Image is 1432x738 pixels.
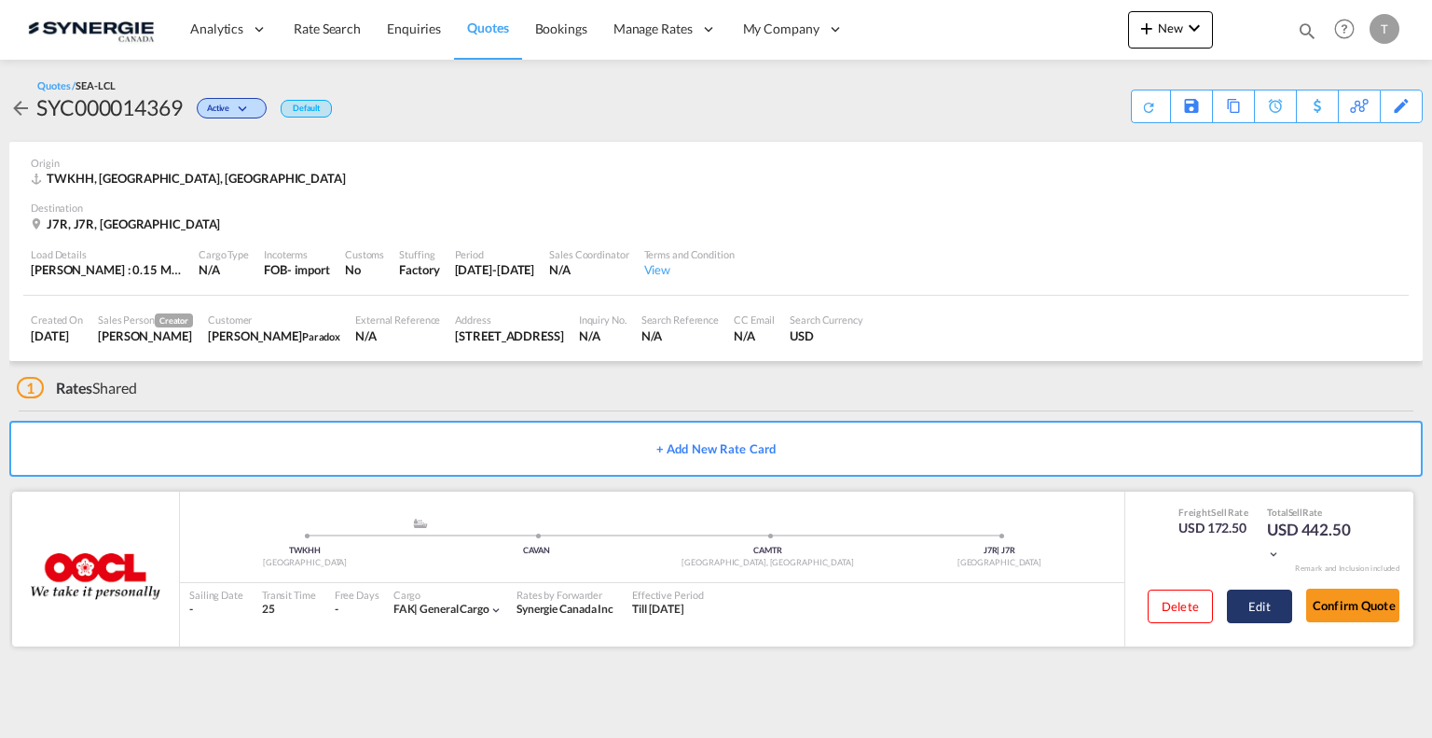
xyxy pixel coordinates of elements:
[199,261,249,278] div: N/A
[549,261,628,278] div: N/A
[516,602,613,618] div: Synergie Canada Inc
[549,247,628,261] div: Sales Coordinator
[579,313,626,327] div: Inquiry No.
[790,327,863,344] div: USD
[31,327,83,344] div: 27 Aug 2025
[734,327,775,344] div: N/A
[31,201,1401,215] div: Destination
[9,97,32,119] md-icon: icon-arrow-left
[743,20,819,38] span: My Company
[189,588,243,602] div: Sailing Date
[399,261,439,278] div: Factory Stuffing
[1136,17,1158,39] md-icon: icon-plus 400-fg
[1267,506,1360,519] div: Total Rate
[31,216,225,232] div: J7R, J7R, Canada
[1288,507,1303,518] span: Sell
[1370,14,1399,44] div: T
[183,92,271,122] div: Change Status Here
[641,313,719,327] div: Search Reference
[884,557,1115,569] div: [GEOGRAPHIC_DATA]
[420,545,652,557] div: CAVAN
[393,602,489,618] div: general cargo
[1136,21,1205,35] span: New
[455,327,563,344] div: 780 Boulevard Industriel St-Eustache (Québec), J7R 5V3
[653,557,884,569] div: [GEOGRAPHIC_DATA], [GEOGRAPHIC_DATA]
[189,602,243,618] div: -
[1178,519,1248,537] div: USD 172.50
[37,78,116,92] div: Quotes /SEA-LCL
[155,313,193,327] span: Creator
[98,327,193,344] div: Rosa Ho
[1281,564,1413,574] div: Remark and Inclusion included
[455,261,535,278] div: 6 Sep 2025
[535,21,587,36] span: Bookings
[262,602,316,618] div: 25
[287,261,330,278] div: - import
[414,602,418,616] span: |
[208,327,340,344] div: Jose Matute
[345,247,384,261] div: Customs
[9,421,1423,477] button: + Add New Rate Card
[455,313,563,327] div: Address
[644,261,735,278] div: View
[734,313,775,327] div: CC Email
[1306,589,1399,622] button: Confirm Quote
[1329,13,1370,47] div: Help
[56,379,93,397] span: Rates
[190,20,243,38] span: Analytics
[1171,91,1212,122] div: Save As Template
[613,20,693,38] span: Manage Rates
[1267,548,1280,561] md-icon: icon-chevron-down
[208,313,340,327] div: Customer
[1267,519,1360,564] div: USD 442.50
[516,588,613,602] div: Rates by Forwarder
[409,519,432,528] md-icon: assets/icons/custom/ship-fill.svg
[294,21,361,36] span: Rate Search
[1141,91,1161,115] div: Quote PDF is not available at this time
[984,545,1000,555] span: J7R
[1128,11,1213,49] button: icon-plus 400-fgNewicon-chevron-down
[579,327,626,344] div: N/A
[189,557,420,569] div: [GEOGRAPHIC_DATA]
[467,20,508,35] span: Quotes
[516,602,613,616] span: Synergie Canada Inc
[47,171,346,186] span: TWKHH, [GEOGRAPHIC_DATA], [GEOGRAPHIC_DATA]
[189,545,420,557] div: TWKHH
[387,21,441,36] span: Enquiries
[302,330,340,342] span: Paradox
[1138,96,1159,117] md-icon: icon-refresh
[632,588,703,602] div: Effective Period
[632,602,684,616] span: Till [DATE]
[393,602,420,616] span: FAK
[1148,590,1213,623] button: Delete
[790,313,863,327] div: Search Currency
[1297,21,1317,41] md-icon: icon-magnify
[1329,13,1360,45] span: Help
[1183,17,1205,39] md-icon: icon-chevron-down
[997,545,999,555] span: |
[17,377,44,398] span: 1
[1001,545,1015,555] span: J7R
[345,261,384,278] div: No
[335,588,379,602] div: Free Days
[98,313,193,327] div: Sales Person
[207,103,234,120] span: Active
[455,247,535,261] div: Period
[653,545,884,557] div: CAMTR
[262,588,316,602] div: Transit Time
[393,588,503,602] div: Cargo
[17,378,137,398] div: Shared
[264,261,287,278] div: FOB
[281,100,332,118] div: Default
[197,98,267,118] div: Change Status Here
[264,247,330,261] div: Incoterms
[234,104,256,115] md-icon: icon-chevron-down
[644,247,735,261] div: Terms and Condition
[76,79,115,91] span: SEA-LCL
[399,247,439,261] div: Stuffing
[36,92,183,122] div: SYC000014369
[335,602,338,618] div: -
[31,247,184,261] div: Load Details
[632,602,684,618] div: Till 06 Sep 2025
